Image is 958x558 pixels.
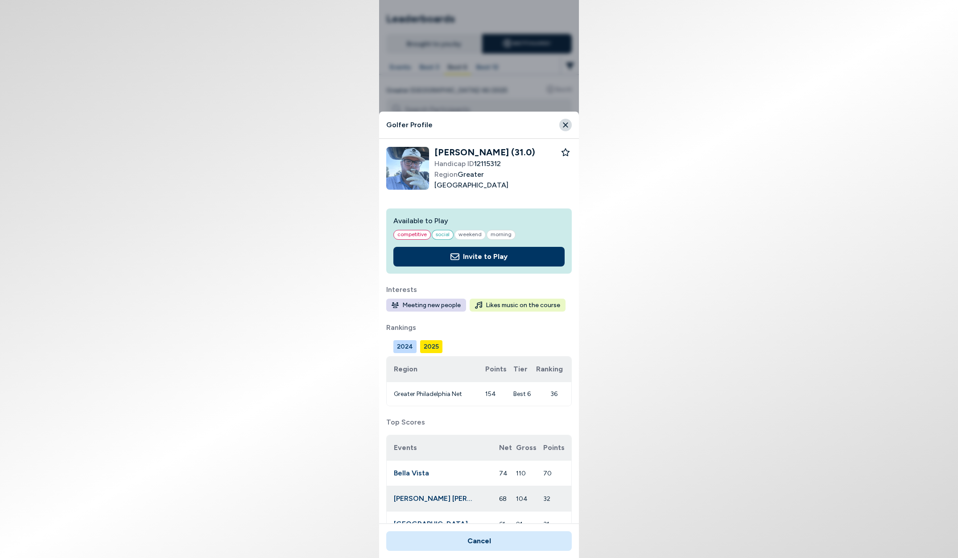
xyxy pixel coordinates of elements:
th: Points [543,435,571,461]
label: Rankings [386,322,572,333]
span: 12115312 [434,158,559,169]
button: [PERSON_NAME] [PERSON_NAME] [394,493,472,504]
th: Region [387,357,485,382]
span: competitive [393,230,431,240]
td: 61 [499,512,516,537]
span: WEEKEND [454,230,486,240]
td: 104 [516,486,543,512]
span: social [432,230,454,240]
button: Bella Vista [394,468,472,479]
th: Net [499,435,516,461]
h2: [PERSON_NAME] (31.0) [434,146,559,158]
th: Events [387,435,499,461]
th: Gross [516,435,543,461]
label: Top Scores [386,417,572,428]
td: Best 6 [513,382,536,406]
span: Handicap ID [434,159,474,168]
td: 31 [543,512,571,537]
label: Interests [386,284,572,295]
span: MORNING [487,230,516,240]
button: [GEOGRAPHIC_DATA] [394,519,472,529]
td: Greater Philadelphia Net [387,382,485,406]
h4: Golfer Profile [386,120,535,130]
td: 68 [499,486,516,512]
button: 2024 [393,340,417,353]
h2: Available to Play [393,216,565,226]
th: Points [485,357,513,382]
button: Invite to Play [393,247,565,267]
div: Manage your account [393,340,572,353]
span: Meeting new people [386,299,466,312]
button: Close [559,119,572,131]
span: Likes music on the course [470,299,566,312]
td: 110 [516,461,543,486]
th: Tier [513,357,536,382]
button: Cancel [386,531,572,551]
button: 2025 [420,340,442,353]
th: Ranking [536,357,571,382]
td: 74 [499,461,516,486]
td: 91 [516,512,543,537]
td: 32 [543,486,571,512]
span: Greater [GEOGRAPHIC_DATA] [434,169,559,191]
td: 36 [536,382,571,406]
td: 70 [543,461,571,486]
td: 154 [485,382,513,406]
span: Region [434,170,458,179]
img: avatar [386,147,429,190]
